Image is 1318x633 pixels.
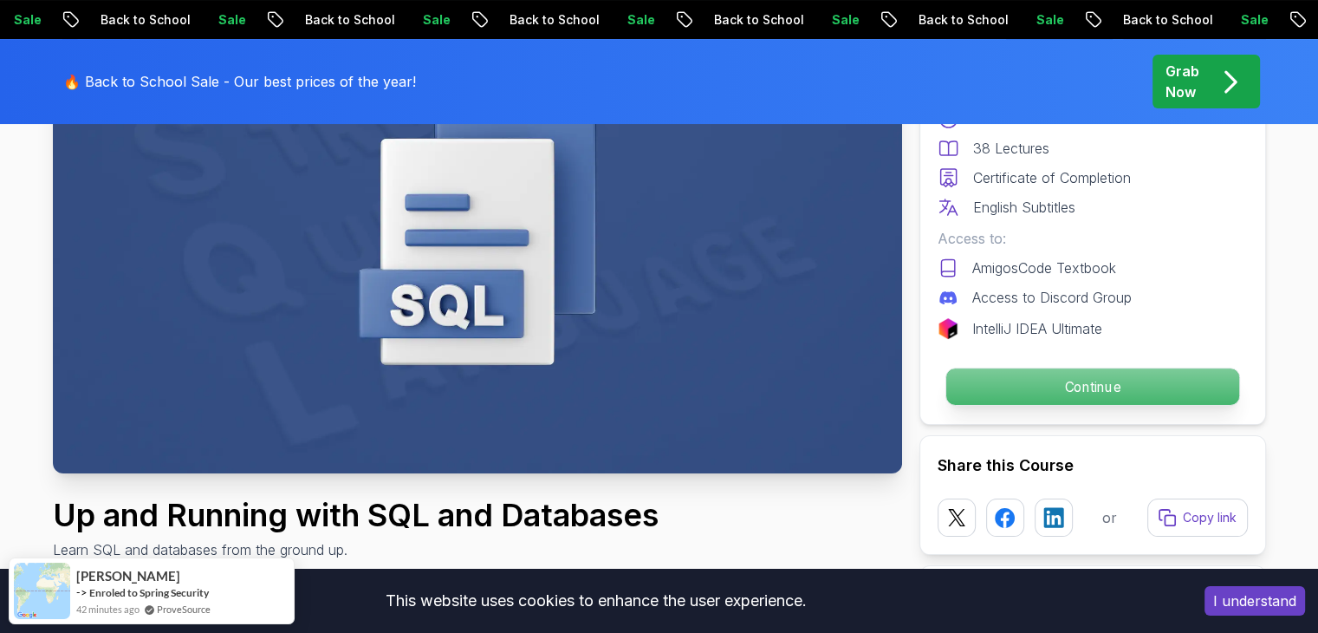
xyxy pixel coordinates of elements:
[76,569,180,584] span: [PERSON_NAME]
[938,318,958,339] img: jetbrains logo
[973,167,1131,188] p: Certificate of Completion
[1022,11,1077,29] p: Sale
[973,138,1049,159] p: 38 Lectures
[1183,509,1237,526] p: Copy link
[945,368,1239,406] button: Continue
[1204,586,1305,616] button: Accept cookies
[63,71,416,92] p: 🔥 Back to School Sale - Our best prices of the year!
[1147,499,1248,537] button: Copy link
[13,582,1178,620] div: This website uses cookies to enhance the user experience.
[1165,61,1199,102] p: Grab Now
[1108,11,1226,29] p: Back to School
[904,11,1022,29] p: Back to School
[817,11,873,29] p: Sale
[972,287,1132,308] p: Access to Discord Group
[938,228,1248,249] p: Access to:
[972,258,1116,278] p: AmigosCode Textbook
[972,318,1102,339] p: IntelliJ IDEA Ultimate
[76,602,140,617] span: 42 minutes ago
[89,586,209,599] a: Enroled to Spring Security
[973,197,1075,218] p: English Subtitles
[157,602,211,617] a: ProveSource
[76,585,88,599] span: ->
[699,11,817,29] p: Back to School
[408,11,464,29] p: Sale
[290,11,408,29] p: Back to School
[204,11,259,29] p: Sale
[495,11,613,29] p: Back to School
[53,498,659,532] h1: Up and Running with SQL and Databases
[938,454,1248,478] h2: Share this Course
[86,11,204,29] p: Back to School
[14,563,70,619] img: provesource social proof notification image
[613,11,668,29] p: Sale
[1102,507,1117,528] p: or
[1226,11,1282,29] p: Sale
[945,369,1238,405] p: Continue
[53,539,659,560] p: Learn SQL and databases from the ground up.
